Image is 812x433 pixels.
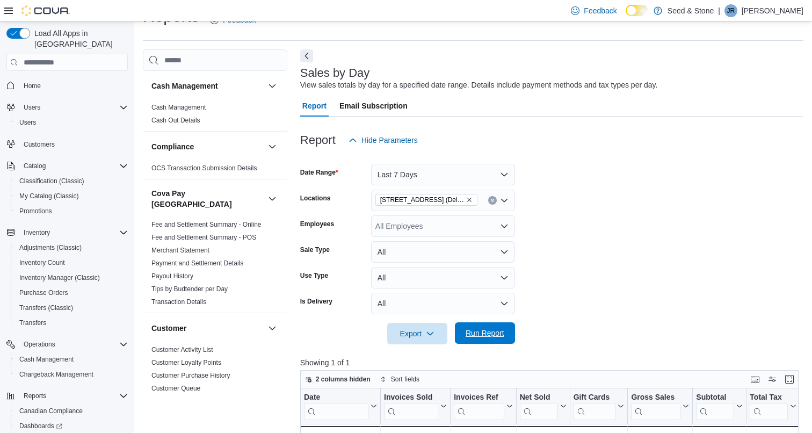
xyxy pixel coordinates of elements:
[151,259,243,267] a: Payment and Settlement Details
[19,370,93,379] span: Chargeback Management
[151,372,230,379] a: Customer Purchase History
[19,258,65,267] span: Inventory Count
[380,194,464,205] span: [STREET_ADDRESS] (Delta)
[151,234,256,241] a: Fee and Settlement Summary - POS
[151,221,262,228] a: Fee and Settlement Summary - Online
[631,393,680,403] div: Gross Sales
[15,271,104,284] a: Inventory Manager (Classic)
[371,241,515,263] button: All
[15,190,128,203] span: My Catalog (Classic)
[151,359,221,366] a: Customer Loyalty Points
[300,220,334,228] label: Employees
[19,101,45,114] button: Users
[300,168,338,177] label: Date Range
[11,174,132,189] button: Classification (Classic)
[724,4,737,17] div: Jimmie Rao
[302,95,327,117] span: Report
[316,375,371,384] span: 2 columns hidden
[15,353,78,366] a: Cash Management
[143,343,287,412] div: Customer
[143,162,287,179] div: Compliance
[151,247,209,254] a: Merchant Statement
[2,158,132,174] button: Catalog
[466,328,504,338] span: Run Report
[11,115,132,130] button: Users
[24,162,46,170] span: Catalog
[384,393,438,420] div: Invoices Sold
[454,393,512,420] button: Invoices Ref
[668,4,714,17] p: Seed & Stone
[519,393,566,420] button: Net Sold
[19,338,128,351] span: Operations
[19,338,60,351] button: Operations
[455,322,515,344] button: Run Report
[301,373,375,386] button: 2 columns hidden
[15,241,86,254] a: Adjustments (Classic)
[24,228,50,237] span: Inventory
[300,67,370,80] h3: Sales by Day
[19,160,50,172] button: Catalog
[696,393,734,403] div: Subtotal
[304,393,377,420] button: Date
[19,101,128,114] span: Users
[2,77,132,93] button: Home
[151,272,193,280] a: Payout History
[300,246,330,254] label: Sale Type
[15,420,67,432] a: Dashboards
[300,49,313,62] button: Next
[15,405,128,417] span: Canadian Compliance
[11,300,132,315] button: Transfers (Classic)
[11,285,132,300] button: Purchase Orders
[15,286,128,299] span: Purchase Orders
[19,273,100,282] span: Inventory Manager (Classic)
[573,393,624,420] button: Gift Cards
[15,271,128,284] span: Inventory Manager (Classic)
[19,192,79,200] span: My Catalog (Classic)
[11,240,132,255] button: Adjustments (Classic)
[2,100,132,115] button: Users
[15,116,128,129] span: Users
[24,140,55,149] span: Customers
[151,346,213,353] a: Customer Activity List
[24,340,55,349] span: Operations
[15,175,89,187] a: Classification (Classic)
[750,393,788,420] div: Total Tax
[304,393,368,403] div: Date
[15,205,56,218] a: Promotions
[375,194,477,206] span: 616 Chester Rd. (Delta)
[387,323,447,344] button: Export
[151,285,228,293] a: Tips by Budtender per Day
[19,226,54,239] button: Inventory
[11,255,132,270] button: Inventory Count
[15,316,128,329] span: Transfers
[15,286,73,299] a: Purchase Orders
[151,188,264,210] button: Cova Pay [GEOGRAPHIC_DATA]
[19,80,45,92] a: Home
[488,196,497,205] button: Clear input
[15,256,128,269] span: Inventory Count
[19,243,82,252] span: Adjustments (Classic)
[783,373,796,386] button: Enter fullscreen
[394,323,441,344] span: Export
[15,301,128,314] span: Transfers (Classic)
[11,189,132,204] button: My Catalog (Classic)
[151,323,264,334] button: Customer
[151,141,264,152] button: Compliance
[15,316,50,329] a: Transfers
[584,5,617,16] span: Feedback
[300,134,336,147] h3: Report
[15,190,83,203] a: My Catalog (Classic)
[750,393,788,403] div: Total Tax
[300,297,332,306] label: Is Delivery
[15,353,128,366] span: Cash Management
[11,204,132,219] button: Promotions
[151,298,206,306] a: Transaction Details
[19,78,128,92] span: Home
[11,315,132,330] button: Transfers
[384,393,447,420] button: Invoices Sold
[30,28,128,49] span: Load All Apps in [GEOGRAPHIC_DATA]
[300,357,803,368] p: Showing 1 of 1
[339,95,408,117] span: Email Subscription
[626,5,648,16] input: Dark Mode
[15,116,40,129] a: Users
